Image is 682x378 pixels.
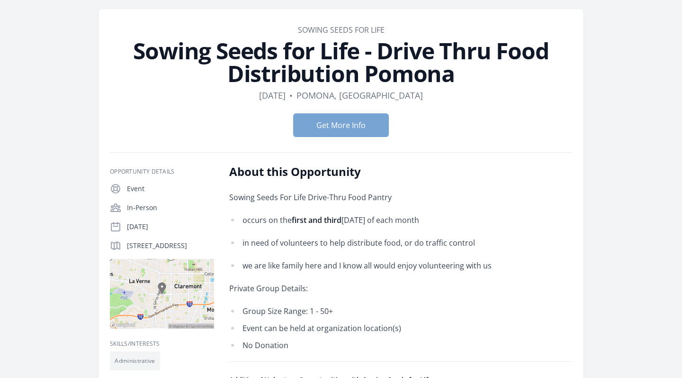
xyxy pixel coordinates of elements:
h2: About this Opportunity [229,164,506,179]
p: Event [127,184,214,194]
dd: [DATE] [259,89,286,102]
p: [DATE] [127,222,214,231]
p: [STREET_ADDRESS] [127,241,214,250]
dd: Pomona, [GEOGRAPHIC_DATA] [296,89,423,102]
li: Group Size Range: 1 - 50+ [229,304,506,318]
p: In-Person [127,203,214,212]
strong: first and third [292,215,341,225]
a: Sowing Seeds for Life [298,25,385,35]
li: Event can be held at organization location(s) [229,322,506,335]
div: • [289,89,293,102]
p: Private Group Details: [229,282,506,295]
img: Map [110,259,214,329]
li: in need of volunteers to help distribute food, or do traffic control [229,236,506,249]
li: we are like family here and I know all would enjoy volunteering with us [229,259,506,272]
h3: Skills/Interests [110,340,214,348]
p: Sowing Seeds For Life Drive-Thru Food Pantry [229,191,506,204]
h3: Opportunity Details [110,168,214,175]
li: occurs on the [DATE] of each month [229,213,506,227]
h1: Sowing Seeds for Life - Drive Thru Food Distribution Pomona [110,39,572,85]
button: Get More Info [293,113,389,137]
li: Administrative [110,351,160,370]
li: No Donation [229,339,506,352]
